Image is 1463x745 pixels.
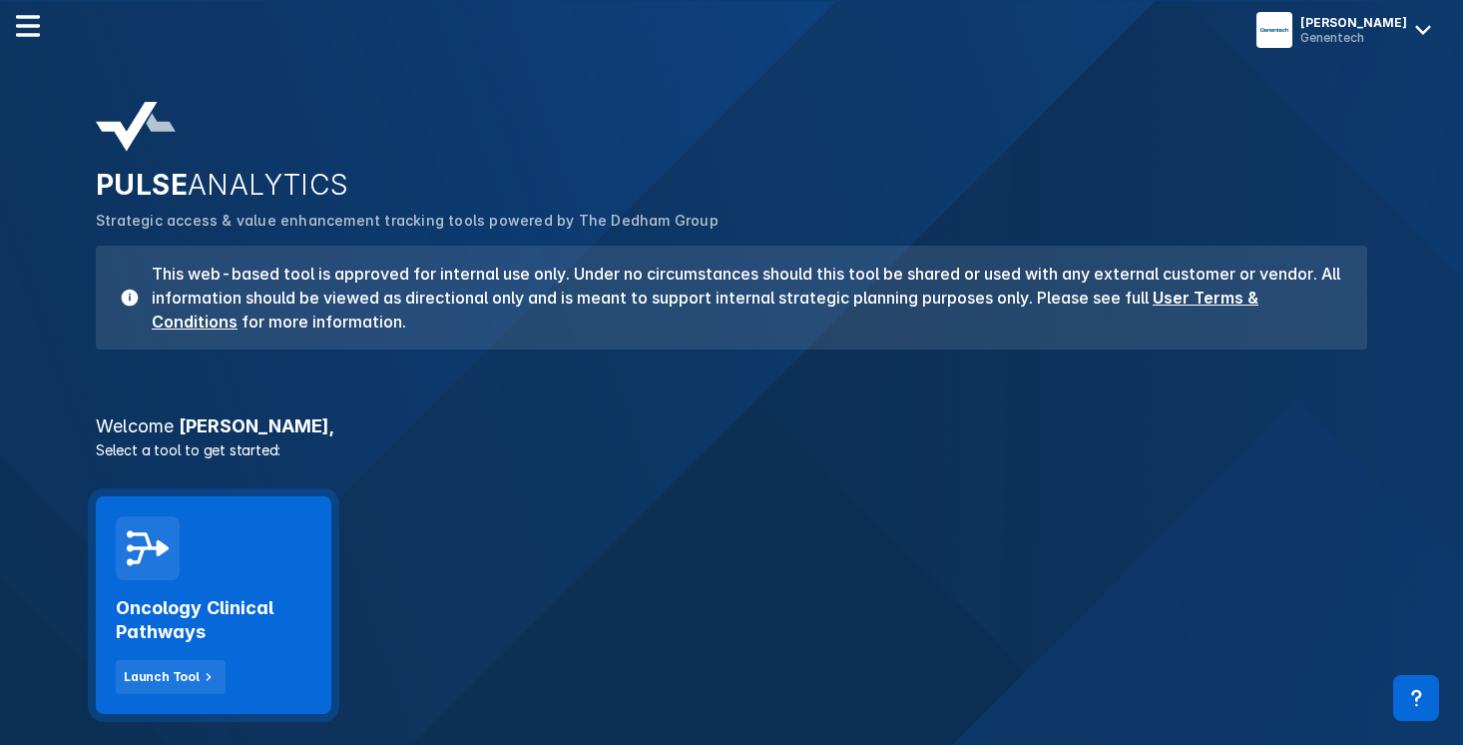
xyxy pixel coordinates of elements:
[1260,16,1288,44] img: menu button
[1300,30,1407,45] div: Genentech
[116,660,226,694] button: Launch Tool
[1300,15,1407,30] div: [PERSON_NAME]
[96,168,1367,202] h2: PULSE
[140,262,1343,334] h3: This web-based tool is approved for internal use only. Under no circumstances should this tool be...
[84,439,1379,460] p: Select a tool to get started:
[96,210,1367,232] p: Strategic access & value enhancement tracking tools powered by The Dedham Group
[96,415,174,436] span: Welcome
[188,168,349,202] span: ANALYTICS
[16,14,40,38] img: menu--horizontal.svg
[84,417,1379,435] h3: [PERSON_NAME] ,
[96,102,176,152] img: pulse-analytics-logo
[124,668,200,686] div: Launch Tool
[96,496,331,714] a: Oncology Clinical PathwaysLaunch Tool
[116,596,311,644] h2: Oncology Clinical Pathways
[1393,675,1439,721] div: Contact Support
